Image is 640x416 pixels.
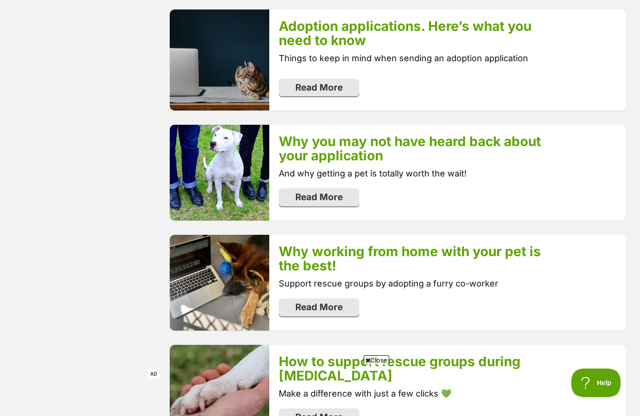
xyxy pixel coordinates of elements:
p: Things to keep in mind when sending an adoption application [279,52,616,65]
img: s1gq66pmt9iorkge03yf.jpg [170,9,269,111]
a: Read More [279,188,359,206]
img: uszcjxdcmd9oxy3cecdq.jpg [170,125,269,221]
a: Why working from home with your pet is the best! [279,243,541,274]
span: AD [147,369,160,379]
p: And why getting a pet is totally worth the wait! [279,167,616,180]
a: Why you may not have heard back about your application [279,133,541,164]
p: Support rescue groups by adopting a furry co-worker [279,277,616,290]
iframe: Advertisement [147,369,493,411]
a: Adoption applications. Here’s what you need to know [279,18,531,48]
a: Read More [279,298,359,316]
img: yclreowpgmha8qq492gb.png [170,235,269,331]
a: Read More [279,79,359,97]
iframe: Help Scout Beacon - Open [571,369,621,397]
span: Close [364,355,389,365]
